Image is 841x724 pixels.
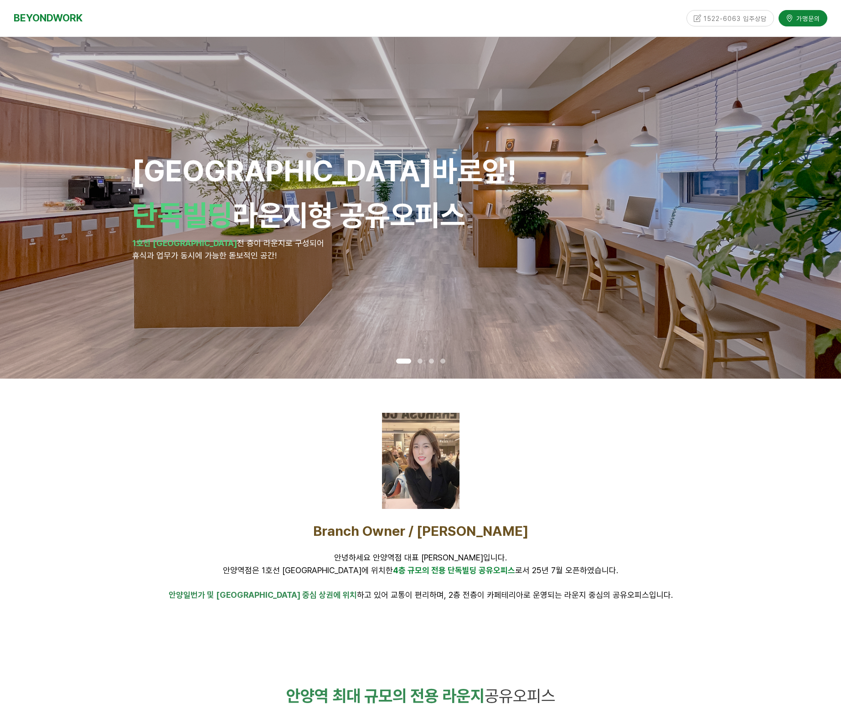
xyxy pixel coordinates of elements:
span: 안양역 최대 규모의 전용 라운지 [286,686,485,706]
span: 공유오피스 [485,686,555,706]
span: 전 층이 라운지로 구성되어 [237,238,324,248]
span: Branch Owner / [PERSON_NAME] [313,523,528,539]
span: 안양일번가 및 [GEOGRAPHIC_DATA] 중심 상권에 위치 [169,590,357,600]
span: 가맹문의 [794,14,820,23]
span: 라운지형 공유오피스 [132,198,465,232]
span: 안녕하세요 안양역점 대표 [PERSON_NAME]입니다. 안양역점은 1호선 [GEOGRAPHIC_DATA]에 위치한 로서 25년 7월 오픈하였습니다. [223,553,618,575]
span: 하고 있어 교통이 편리하며, 2층 전층이 카페테리아로 운영되는 라운지 중심의 공유오피스입니다. [169,590,673,600]
span: [GEOGRAPHIC_DATA] [132,154,516,188]
span: 바로앞! [432,154,516,188]
span: 단독빌딩 [132,198,232,232]
a: BEYONDWORK [14,10,83,26]
span: 휴식과 업무가 동시에 가능한 돋보적인 공간! [132,251,277,260]
span: 4층 규모의 전용 단독빌딩 공유오피스 [393,565,515,575]
strong: 1호선 [GEOGRAPHIC_DATA] [132,238,237,248]
a: 가맹문의 [779,10,827,26]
